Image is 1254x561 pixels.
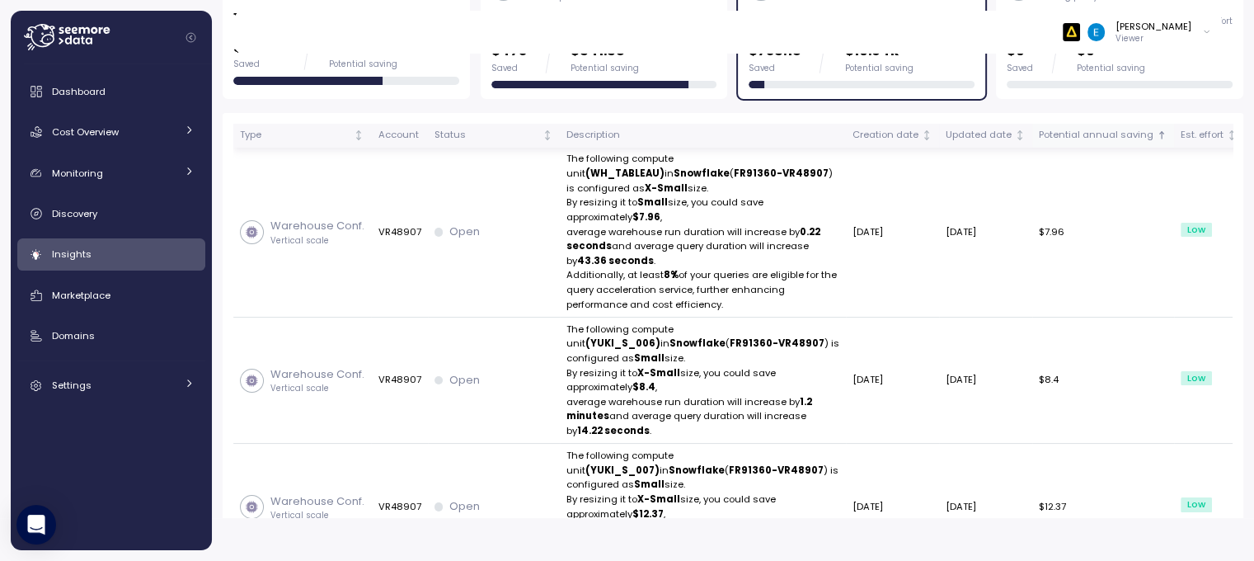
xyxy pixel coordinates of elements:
div: Updated date [946,128,1012,143]
div: Potential saving [1077,63,1145,74]
strong: 14.22 seconds [577,424,650,437]
th: StatusNot sorted [428,124,560,148]
span: Discovery [52,207,97,220]
a: Settings [17,369,205,402]
strong: Small [634,478,665,491]
strong: X-Small [637,493,680,506]
img: ACg8ocLeOUqxLG1j9yG-7_YPCufMCiby9mzhP4EPglfTV-ctGv0nqQ=s96-c [1087,23,1105,40]
div: Saved [1007,63,1033,74]
td: $8.4 [1032,318,1174,444]
p: Vertical scale [270,510,364,521]
a: Dashboard [17,75,205,108]
td: [DATE] [939,318,1032,444]
p: Warehouse Conf. [270,366,364,383]
td: [DATE] [846,318,939,444]
span: Cost Overview [52,125,119,139]
span: Marketplace [52,289,110,302]
p: The following compute unit in ( ) is configured as size. [566,323,839,366]
div: Potential annual saving [1039,128,1153,143]
a: Domains [17,319,205,352]
strong: Small [634,351,665,365]
div: Not sorted [1226,130,1238,141]
strong: FR91360-VR48907 [729,464,824,477]
strong: 1.2 minutes [566,395,812,423]
strong: Snowflake [669,337,726,350]
div: Low [1181,371,1212,386]
div: Saved [491,63,527,74]
p: Open [449,498,480,515]
p: Viewer [1115,33,1191,45]
strong: FR91360-VR48907 [730,337,824,350]
strong: FR91360-VR48907 [734,167,829,180]
strong: Small [637,196,668,209]
p: Warehouse Conf. [270,218,364,234]
p: By resizing it to size, you could save approximately , [566,196,839,224]
div: Type [240,128,351,143]
div: Low [1181,497,1212,512]
th: Est. effortNot sorted [1174,124,1244,148]
p: The following compute unit in ( ) is configured as size. [566,152,839,196]
strong: (YUKI_S_006) [585,337,660,350]
p: average warehouse run duration will increase by and average query duration will increase by . [566,225,839,269]
div: Potential saving [844,63,913,74]
a: Monitoring [17,157,205,190]
p: 1 [233,9,237,26]
div: Low [1181,223,1212,238]
strong: 0.22 seconds [566,225,820,253]
a: Marketplace [17,279,205,312]
div: Potential saving [329,59,397,70]
strong: 43.36 seconds [577,254,654,267]
div: Not sorted [353,130,364,141]
p: The following compute unit in ( ) is configured as size. [566,449,839,493]
div: Creation date [852,128,918,143]
img: 6628aa71fabf670d87b811be.PNG [1063,23,1080,40]
strong: Snowflake [674,167,730,180]
span: Dashboard [52,85,106,98]
button: Collapse navigation [181,31,201,44]
strong: (YUKI_S_007) [585,464,660,477]
td: $7.96 [1032,148,1174,318]
p: Additionally, at least of your queries are eligible for the query acceleration service, further e... [566,268,839,312]
div: Description [566,128,839,143]
th: Creation dateNot sorted [846,124,939,148]
a: Cost Overview [17,115,205,148]
td: [DATE] [846,148,939,318]
p: Open [449,372,480,389]
td: [DATE] [939,148,1032,318]
div: Status [434,128,539,143]
strong: $8.4 [632,380,655,394]
strong: $7.96 [632,210,660,224]
div: Account [378,128,421,143]
span: Domains [52,329,95,342]
p: Vertical scale [270,383,364,394]
p: By resizing it to size, you could save approximately , [566,493,839,521]
th: Potential annual savingSorted ascending [1032,124,1174,148]
span: Settings [52,379,92,392]
strong: (WH_TABLEAU) [585,167,665,180]
div: Not sorted [1014,130,1026,141]
strong: X-Small [645,181,688,195]
th: TypeNot sorted [233,124,372,148]
div: Sorted ascending [1156,130,1167,141]
td: VR48907 [371,148,427,318]
strong: X-Small [637,366,680,379]
a: Discovery [17,197,205,230]
td: VR48907 [371,318,427,444]
p: Vertical scale [270,235,364,247]
p: Warehouse Conf. [270,493,364,510]
strong: $12.37 [632,507,664,521]
strong: 8% [664,268,679,281]
div: Potential saving [571,63,639,74]
p: Open [449,224,480,240]
p: average warehouse run duration will increase by and average query duration will increase by . [566,395,839,439]
span: Insights [52,247,92,261]
div: Not sorted [921,130,932,141]
span: Monitoring [52,167,103,180]
a: Insights [17,238,205,271]
p: By resizing it to size, you could save approximately , [566,366,839,395]
th: Updated dateNot sorted [939,124,1032,148]
div: Saved [749,63,801,74]
div: Est. effort [1181,128,1223,143]
div: [PERSON_NAME] [1115,20,1191,33]
div: Not sorted [542,130,553,141]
